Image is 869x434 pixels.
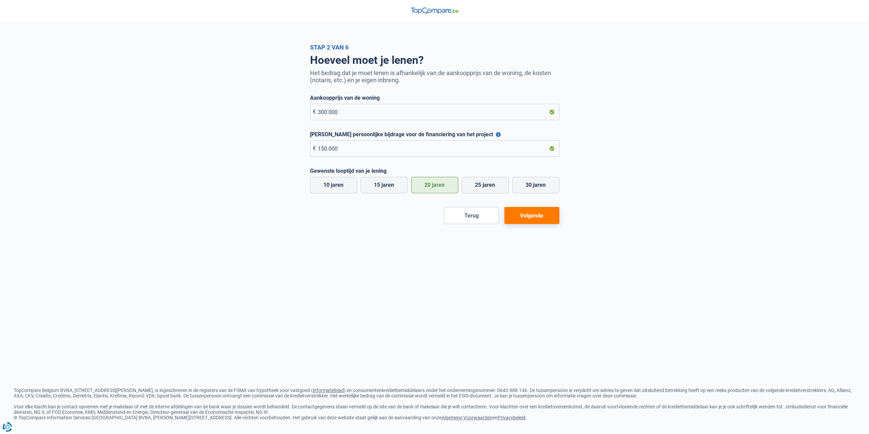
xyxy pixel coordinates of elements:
[504,207,559,224] button: Volgende
[313,145,316,152] span: €
[496,132,501,137] button: [PERSON_NAME] persoonlijke bijdrage voor de financiering van het project
[310,69,559,84] p: Het bedrag dat je moet lenen is afhankelijk van de aankoopprijs van de woning, de kosten (notaris...
[313,388,344,393] a: informatieblad
[411,8,459,14] img: TopCompare Logo
[310,95,559,101] label: Aankoopprijs van de woning
[310,131,559,138] label: [PERSON_NAME] persoonlijke bijdrage voor de financiering van het project
[310,168,559,174] label: Gewenste looptijd van je lening
[462,177,509,193] label: 25 jaren
[310,177,357,193] label: 10 jaren
[411,177,458,193] label: 20 jaren
[512,177,559,193] label: 30 jaren
[361,177,408,193] label: 15 jaren
[310,44,559,51] div: Stap 2 van 6
[313,109,316,115] span: €
[310,54,559,67] h1: Hoeveel moet je lenen?
[497,415,525,420] a: Privacybeleid
[441,415,492,420] a: Algemene Voorwaarden
[444,207,499,224] button: Terug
